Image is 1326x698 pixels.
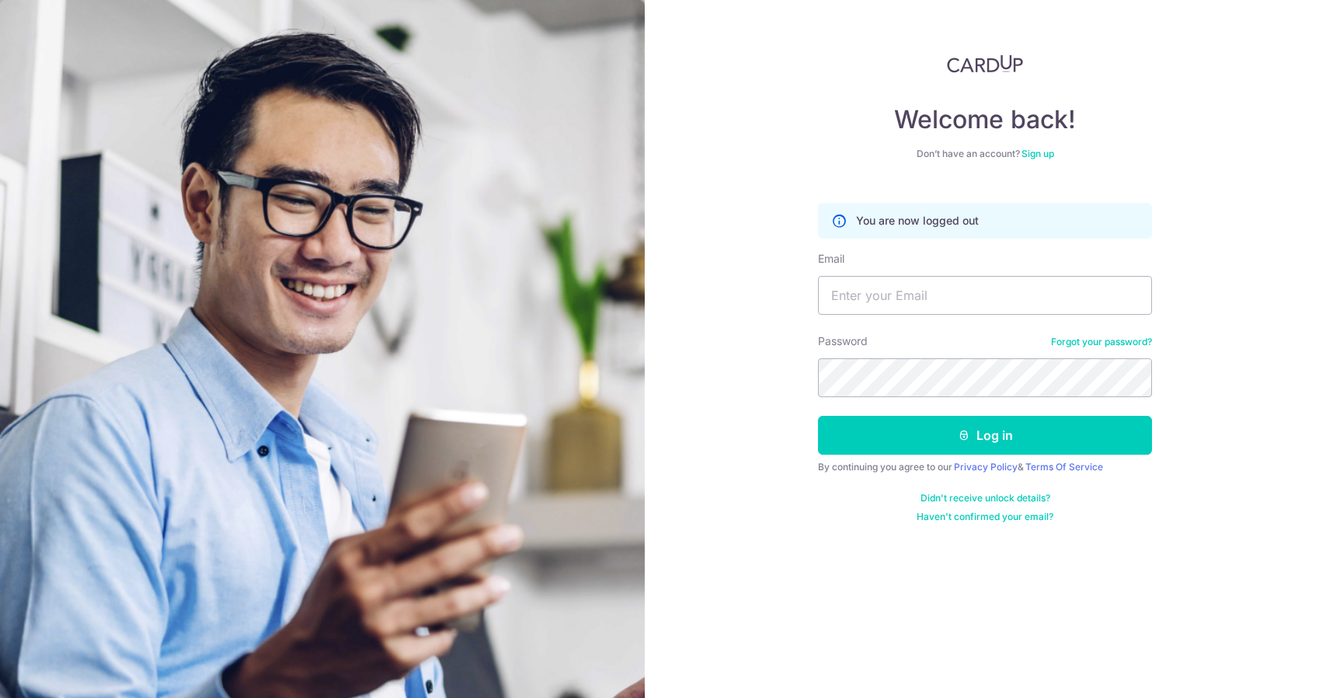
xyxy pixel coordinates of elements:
[921,492,1050,504] a: Didn't receive unlock details?
[818,461,1152,473] div: By continuing you agree to our &
[818,333,868,349] label: Password
[818,148,1152,160] div: Don’t have an account?
[917,511,1053,523] a: Haven't confirmed your email?
[818,104,1152,135] h4: Welcome back!
[818,251,844,267] label: Email
[954,461,1018,473] a: Privacy Policy
[947,54,1023,73] img: CardUp Logo
[1051,336,1152,348] a: Forgot your password?
[856,213,979,229] p: You are now logged out
[818,416,1152,455] button: Log in
[1021,148,1054,159] a: Sign up
[818,276,1152,315] input: Enter your Email
[1025,461,1103,473] a: Terms Of Service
